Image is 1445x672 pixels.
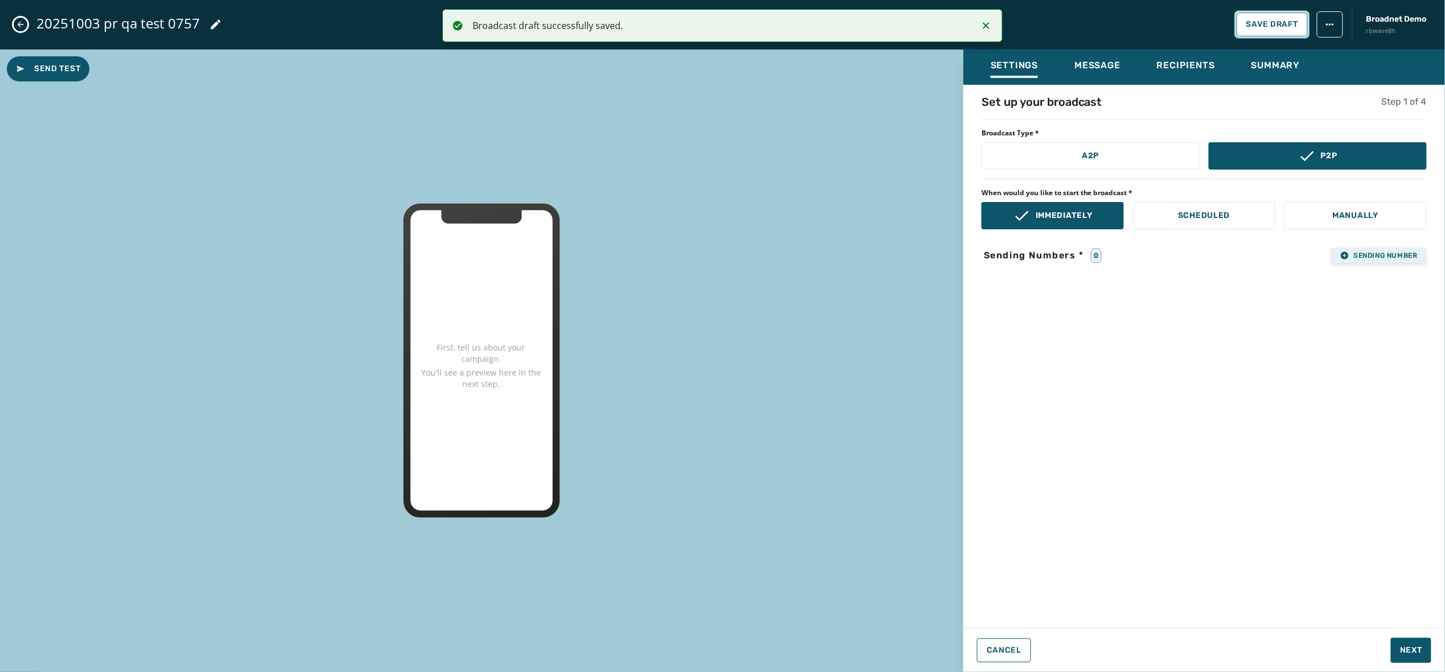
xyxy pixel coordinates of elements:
[1036,210,1093,221] p: Immediately
[1082,150,1099,162] p: A2P
[1209,142,1427,170] button: P2P
[1242,54,1309,80] button: Summary
[1340,251,1418,260] span: Sending Number
[1091,248,1102,263] div: 0
[1391,638,1431,663] button: Next
[1382,95,1427,109] h5: Step 1 of 4
[1237,13,1308,36] button: Save Draft
[417,367,545,390] p: You'll see a preview here in the next step.
[1178,210,1230,221] p: Scheduled
[982,202,1124,229] button: Immediately
[977,638,1031,662] button: Cancel
[1331,248,1427,263] button: Sending Number
[982,249,1086,262] span: Sending Numbers *
[1157,60,1215,71] span: Recipients
[1317,11,1343,38] button: broadcast action menu
[1251,60,1300,71] span: Summary
[1321,150,1337,162] p: P2P
[1366,26,1427,36] span: rbwave8h
[1333,210,1379,221] p: Manually
[982,188,1427,197] span: When would you like to start the broadcast *
[1400,645,1422,656] span: Next
[991,60,1038,71] span: Settings
[1366,14,1427,25] span: Broadnet Demo
[1246,20,1298,29] span: Save Draft
[1148,54,1224,80] button: Recipients
[1065,54,1130,80] button: Message
[982,142,1200,170] button: A2P
[982,54,1047,80] button: Settings
[982,129,1427,138] span: Broadcast Type *
[1284,202,1427,229] button: Manually
[982,94,1102,110] h4: Set up your broadcast
[1074,60,1120,71] span: Message
[1133,202,1275,229] button: Scheduled
[987,646,1021,655] span: Cancel
[473,19,970,32] div: Broadcast draft successfully saved.
[417,342,545,365] p: First, tell us about your campaign.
